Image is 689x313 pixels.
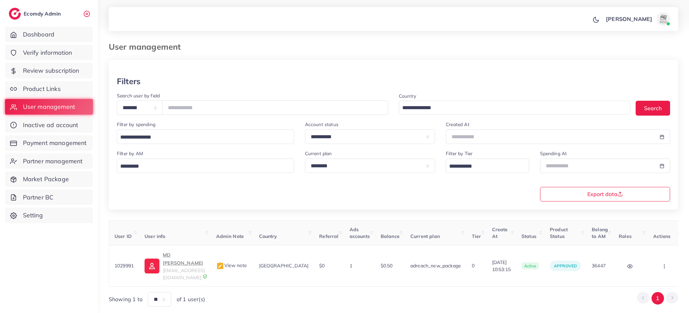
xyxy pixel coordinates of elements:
[305,121,338,128] label: Account status
[319,263,325,269] span: $0
[5,63,93,78] a: Review subscription
[592,263,606,269] span: 36447
[381,233,400,239] span: Balance
[114,263,134,269] span: 1029991
[163,267,205,280] span: [EMAIL_ADDRESS][DOMAIN_NAME]
[619,233,632,239] span: Roles
[216,233,244,239] span: Admin Note
[118,161,285,172] input: Search for option
[400,103,621,113] input: Search for option
[399,101,630,115] div: Search for option
[319,233,338,239] span: Referral
[550,226,568,239] span: Product Status
[5,208,93,223] a: Setting
[587,191,623,197] span: Export data
[399,93,416,99] label: Country
[540,150,567,157] label: Spending At
[23,121,78,129] span: Inactive ad account
[492,226,508,239] span: Create At
[5,45,93,61] a: Verify information
[472,233,481,239] span: Tier
[23,66,79,75] span: Review subscription
[540,187,670,201] button: Export data
[492,259,511,273] span: [DATE] 10:53:15
[521,262,539,270] span: active
[602,12,673,26] a: [PERSON_NAME]avatar
[114,233,132,239] span: User ID
[145,259,159,273] img: ic-user-info.36bf1079.svg
[109,42,186,52] h3: User management
[177,295,205,303] span: of 1 user(s)
[410,233,440,239] span: Current plan
[145,251,205,281] a: MD [PERSON_NAME][EMAIL_ADDRESS][DOMAIN_NAME]
[5,135,93,151] a: Payment management
[259,263,309,269] span: [GEOGRAPHIC_DATA]
[305,150,332,157] label: Current plan
[554,263,577,268] span: approved
[23,48,72,57] span: Verify information
[5,27,93,42] a: Dashboard
[5,81,93,97] a: Product Links
[446,121,469,128] label: Created At
[216,262,247,268] span: View note
[117,76,141,86] h3: Filters
[23,139,87,147] span: Payment management
[5,190,93,205] a: Partner BC
[117,129,294,144] div: Search for option
[521,233,536,239] span: Status
[23,211,43,220] span: Setting
[109,295,143,303] span: Showing 1 to
[118,132,285,143] input: Search for option
[410,263,461,269] span: adreach_new_package
[117,150,143,157] label: Filter by AM
[23,175,69,184] span: Market Package
[117,159,294,173] div: Search for option
[637,292,678,305] ul: Pagination
[23,193,54,202] span: Partner BC
[23,157,83,166] span: Partner management
[145,233,165,239] span: User info
[23,30,54,39] span: Dashboard
[117,121,155,128] label: Filter by spending
[216,262,224,270] img: admin_note.cdd0b510.svg
[636,101,670,115] button: Search
[203,274,207,279] img: 9CAL8B2pu8EFxCJHYAAAAldEVYdGRhdGU6Y3JlYXRlADIwMjItMTItMDlUMDQ6NTg6MzkrMDA6MDBXSlgLAAAAJXRFWHRkYXR...
[5,99,93,115] a: User management
[5,153,93,169] a: Partner management
[23,102,75,111] span: User management
[259,233,277,239] span: Country
[652,292,664,305] button: Go to page 1
[350,226,370,239] span: Ads accounts
[23,85,61,93] span: Product Links
[24,10,62,17] h2: Ecomdy Admin
[9,8,62,20] a: logoEcomdy Admin
[5,117,93,133] a: Inactive ad account
[381,263,393,269] span: $0.50
[447,161,520,172] input: Search for option
[592,226,608,239] span: Belong to AM
[446,159,529,173] div: Search for option
[5,171,93,187] a: Market Package
[657,12,670,26] img: avatar
[350,263,352,269] span: 1
[117,92,160,99] label: Search user by field
[653,233,670,239] span: Actions
[472,263,475,269] span: 0
[9,8,21,20] img: logo
[163,251,205,267] p: MD [PERSON_NAME]
[446,150,473,157] label: Filter by Tier
[606,15,652,23] p: [PERSON_NAME]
